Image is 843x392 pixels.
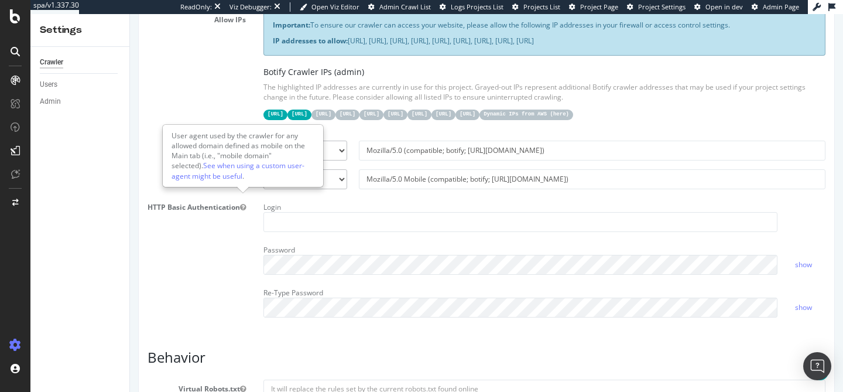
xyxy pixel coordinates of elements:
[311,2,359,11] span: Open Viz Editor
[440,2,503,12] a: Logs Projects List
[9,366,125,380] label: Virtual Robots.txt
[40,56,121,69] a: Crawler
[379,2,431,11] span: Admin Crawl List
[9,127,125,141] label: Desktop User Agent
[18,336,695,351] h3: Behavior
[451,2,503,11] span: Logs Projects List
[423,97,436,103] a: here
[523,2,560,11] span: Projects List
[229,96,253,105] code: [URL]
[368,2,431,12] a: Admin Crawl List
[301,96,325,105] code: [URL]
[325,96,349,105] code: [URL]
[349,96,443,105] code: Dynamic IPs from AWS ( )
[110,188,116,198] button: HTTP Basic Authentication
[40,96,61,108] div: Admin
[763,2,799,11] span: Admin Page
[133,227,165,241] label: Password
[157,96,181,105] code: [URL]
[133,53,695,62] h5: Botify Crawler IPs (admin)
[143,6,180,16] strong: Important:
[143,22,218,32] strong: IP addresses to allow:
[9,184,125,198] label: HTTP Basic Authentication
[33,111,193,172] div: User agent used by the crawler for any allowed domain defined as mobile on the Main tab (i.e., "m...
[9,155,125,169] label: Mobile User Agent
[300,2,359,12] a: Open Viz Editor
[40,56,63,69] div: Crawler
[229,2,272,12] div: Viz Debugger:
[512,2,560,12] a: Projects List
[40,23,120,37] div: Settings
[638,2,686,11] span: Project Settings
[694,2,743,12] a: Open in dev
[180,2,212,12] div: ReadOnly:
[133,184,151,198] label: Login
[205,96,229,105] code: [URL]
[42,146,174,166] a: See when using a custom user-agent might be useful
[133,270,193,284] label: Re-Type Password
[143,22,686,32] p: [URL], [URL], [URL], [URL], [URL], [URL], [URL], [URL], [URL]
[110,370,116,380] button: Virtual Robots.txt
[665,246,682,255] a: show
[803,352,831,380] div: Open Intercom Messenger
[580,2,618,11] span: Project Page
[133,96,157,105] code: [URL]
[752,2,799,12] a: Admin Page
[665,288,682,298] a: show
[143,6,686,16] p: To ensure our crawler can access your website, please allow the following IP addresses in your fi...
[40,96,121,108] a: Admin
[253,96,277,105] code: [URL]
[133,68,695,88] p: The highlighted IP addresses are currently in use for this project. Grayed-out IPs represent addi...
[705,2,743,11] span: Open in dev
[627,2,686,12] a: Project Settings
[181,96,205,105] code: [URL]
[40,79,121,91] a: Users
[277,96,301,105] code: [URL]
[40,79,57,91] div: Users
[569,2,618,12] a: Project Page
